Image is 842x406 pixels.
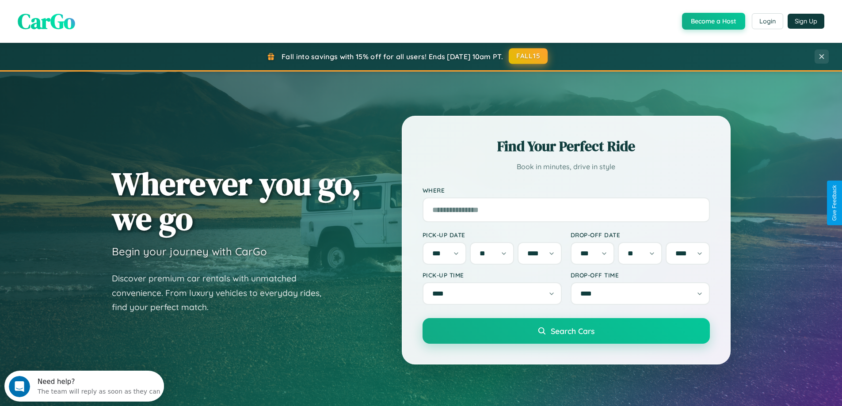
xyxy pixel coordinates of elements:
[18,7,75,36] span: CarGo
[112,271,333,315] p: Discover premium car rentals with unmatched convenience. From luxury vehicles to everyday rides, ...
[831,185,838,221] div: Give Feedback
[33,15,156,24] div: The team will reply as soon as they can
[4,4,164,28] div: Open Intercom Messenger
[509,48,548,64] button: FALL15
[571,271,710,279] label: Drop-off Time
[551,326,594,336] span: Search Cars
[423,137,710,156] h2: Find Your Perfect Ride
[112,245,267,258] h3: Begin your journey with CarGo
[423,186,710,194] label: Where
[423,318,710,344] button: Search Cars
[423,271,562,279] label: Pick-up Time
[423,231,562,239] label: Pick-up Date
[33,8,156,15] div: Need help?
[423,160,710,173] p: Book in minutes, drive in style
[752,13,783,29] button: Login
[788,14,824,29] button: Sign Up
[571,231,710,239] label: Drop-off Date
[9,376,30,397] iframe: Intercom live chat
[682,13,745,30] button: Become a Host
[4,371,164,402] iframe: Intercom live chat discovery launcher
[112,166,361,236] h1: Wherever you go, we go
[282,52,503,61] span: Fall into savings with 15% off for all users! Ends [DATE] 10am PT.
